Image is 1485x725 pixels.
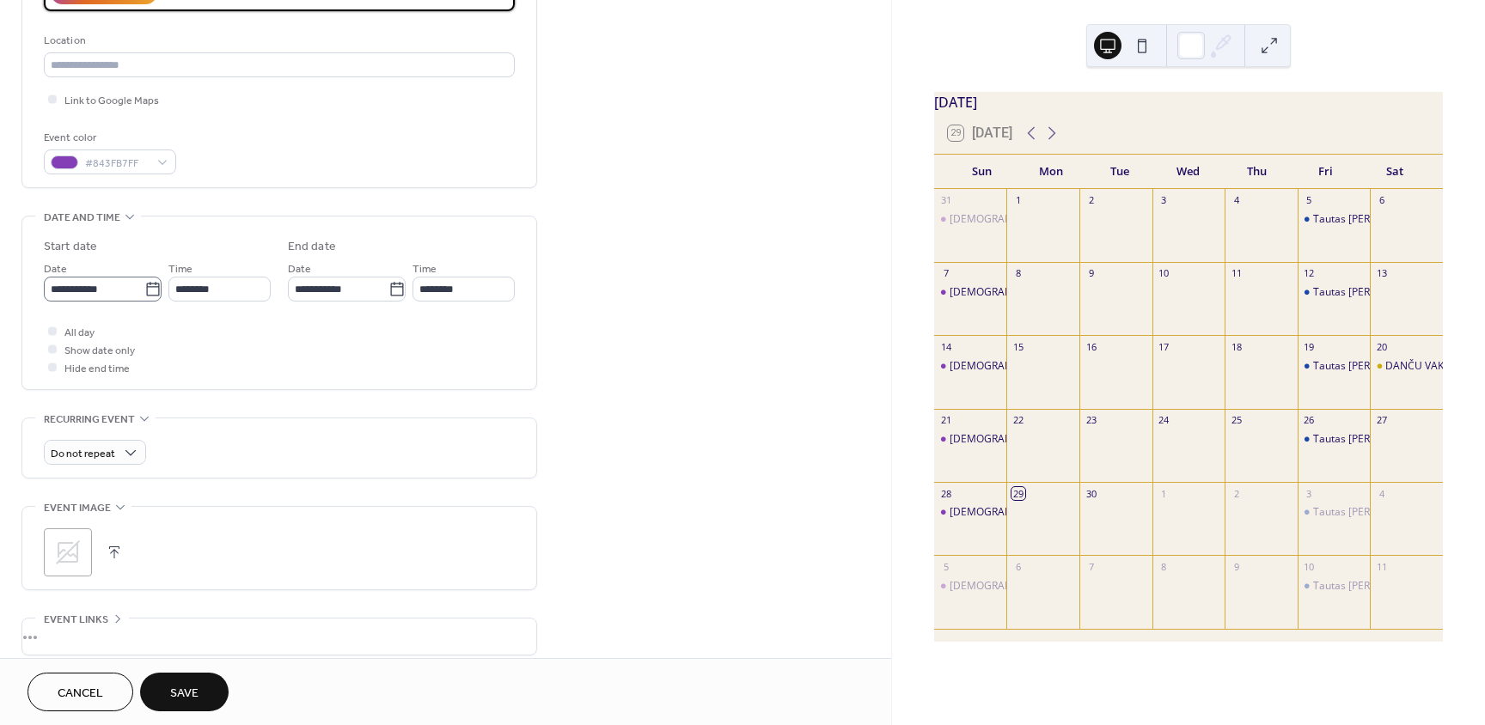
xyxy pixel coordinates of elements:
[948,155,1017,189] div: Sun
[64,342,135,360] span: Show date only
[950,432,1223,447] div: [DEMOGRAPHIC_DATA] / [DEMOGRAPHIC_DATA] Service
[1298,285,1371,300] div: Tautas Deju Mēģinājums - Denveras TDK Virpulītis
[1298,359,1371,374] div: Tautas Deju Mēģinājums - Denveras TDK Virpulītis
[1375,487,1388,500] div: 4
[934,92,1443,113] div: [DATE]
[288,260,311,278] span: Date
[1292,155,1360,189] div: Fri
[1223,155,1292,189] div: Thu
[1011,194,1024,207] div: 1
[1011,414,1024,427] div: 22
[58,685,103,703] span: Cancel
[939,267,952,280] div: 7
[1298,505,1371,520] div: Tautas Deju Mēģinājums - Denveras TDK Virpulītis
[1298,212,1371,227] div: Tautas Deju Mēģinājums - Denveras TDK Virpulītis
[1154,155,1223,189] div: Wed
[1158,560,1170,573] div: 8
[1230,194,1243,207] div: 4
[44,32,511,50] div: Location
[170,685,199,703] span: Save
[44,209,120,227] span: Date and time
[934,212,1007,227] div: Dievkalpojums / Church Service
[1303,267,1316,280] div: 12
[934,432,1007,447] div: Dievkalpojums / Church Service
[27,673,133,711] button: Cancel
[1370,359,1443,374] div: DANČU VAKARS! DANCE EVENING!
[1303,194,1316,207] div: 5
[1360,155,1429,189] div: Sat
[1230,487,1243,500] div: 2
[412,260,437,278] span: Time
[1085,487,1097,500] div: 30
[44,238,97,256] div: Start date
[1158,194,1170,207] div: 3
[950,505,1223,520] div: [DEMOGRAPHIC_DATA] / [DEMOGRAPHIC_DATA] Service
[44,260,67,278] span: Date
[1375,194,1388,207] div: 6
[1085,194,1097,207] div: 2
[288,238,336,256] div: End date
[1303,340,1316,353] div: 19
[44,129,173,147] div: Event color
[1158,487,1170,500] div: 1
[939,560,952,573] div: 5
[1375,560,1388,573] div: 11
[950,212,1223,227] div: [DEMOGRAPHIC_DATA] / [DEMOGRAPHIC_DATA] Service
[1375,267,1388,280] div: 13
[44,611,108,629] span: Event links
[1158,340,1170,353] div: 17
[44,528,92,576] div: ;
[1298,432,1371,447] div: Tautas Deju Mēģinājums - Denveras TDK Virpulītis
[950,359,1223,374] div: [DEMOGRAPHIC_DATA] / [DEMOGRAPHIC_DATA] Service
[1011,487,1024,500] div: 29
[1375,340,1388,353] div: 20
[1230,414,1243,427] div: 25
[1017,155,1085,189] div: Mon
[1011,267,1024,280] div: 8
[1230,560,1243,573] div: 9
[22,618,536,655] div: •••
[1298,579,1371,594] div: Tautas Deju Mēģinājums - Denveras TDK Virpulītis
[1375,414,1388,427] div: 27
[1303,560,1316,573] div: 10
[1085,414,1097,427] div: 23
[1158,414,1170,427] div: 24
[1230,340,1243,353] div: 18
[1011,340,1024,353] div: 15
[51,444,115,464] span: Do not repeat
[44,411,135,429] span: Recurring event
[168,260,192,278] span: Time
[1303,414,1316,427] div: 26
[1303,487,1316,500] div: 3
[950,579,1223,594] div: [DEMOGRAPHIC_DATA] / [DEMOGRAPHIC_DATA] Service
[939,487,952,500] div: 28
[1085,155,1154,189] div: Tue
[64,92,159,110] span: Link to Google Maps
[44,499,111,517] span: Event image
[950,285,1223,300] div: [DEMOGRAPHIC_DATA] / [DEMOGRAPHIC_DATA] Service
[85,155,149,173] span: #843FB7FF
[1085,267,1097,280] div: 9
[939,414,952,427] div: 21
[934,505,1007,520] div: Dievkalpojums / Church Service
[1230,267,1243,280] div: 11
[934,579,1007,594] div: Dievkalpojums / Church Service
[939,194,952,207] div: 31
[934,359,1007,374] div: Dievkalpojums / Church Service
[1085,340,1097,353] div: 16
[1011,560,1024,573] div: 6
[64,324,95,342] span: All day
[939,340,952,353] div: 14
[140,673,229,711] button: Save
[934,285,1007,300] div: Dievkalpojums / Church Service
[1158,267,1170,280] div: 10
[1085,560,1097,573] div: 7
[64,360,130,378] span: Hide end time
